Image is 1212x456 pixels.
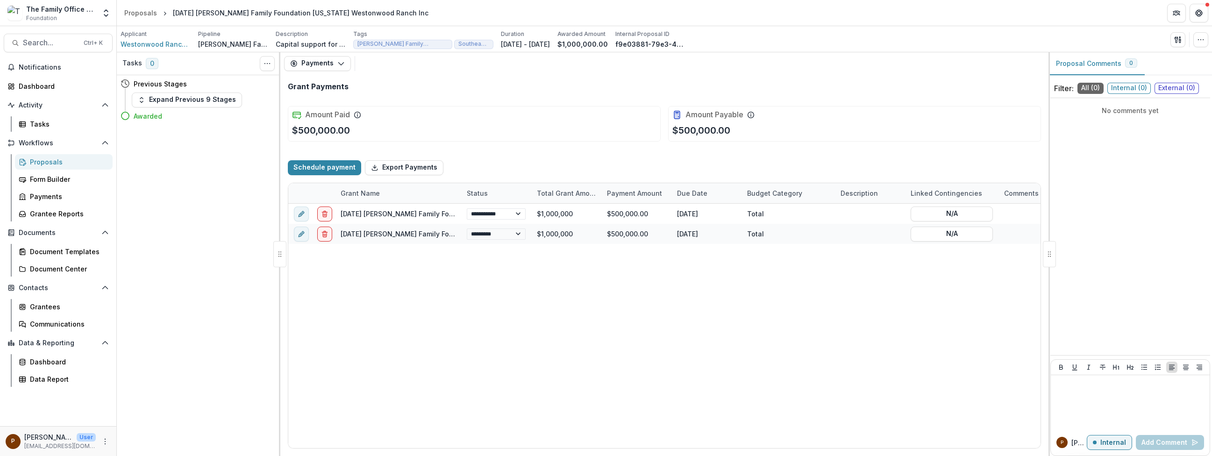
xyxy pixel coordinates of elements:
[19,139,98,147] span: Workflows
[741,183,835,203] div: Budget Category
[671,224,741,244] div: [DATE]
[357,41,448,47] span: [PERSON_NAME] Family Foundation [US_STATE]
[905,183,998,203] div: Linked Contingencies
[4,135,113,150] button: Open Workflows
[461,183,531,203] div: Status
[276,39,346,49] p: Capital support for a Supportive Living Community and Educational Multi-Purpose Building for Indi...
[461,188,493,198] div: Status
[335,183,461,203] div: Grant Name
[317,206,332,221] button: delete
[1054,83,1074,94] p: Filter:
[335,188,385,198] div: Grant Name
[531,183,601,203] div: Total Grant Amount
[4,280,113,295] button: Open Contacts
[1152,362,1163,373] button: Ordered List
[4,78,113,94] a: Dashboard
[911,226,993,241] button: N/A
[7,6,22,21] img: The Family Office Data Sandbox
[1139,362,1150,373] button: Bullet List
[26,14,57,22] span: Foundation
[305,110,350,119] h2: Amount Paid
[30,174,105,184] div: Form Builder
[134,111,162,121] h4: Awarded
[1083,362,1094,373] button: Italicize
[30,157,105,167] div: Proposals
[15,354,113,370] a: Dashboard
[1054,106,1206,115] p: No comments yet
[30,264,105,274] div: Document Center
[4,60,113,75] button: Notifications
[671,188,713,198] div: Due Date
[15,189,113,204] a: Payments
[276,30,308,38] p: Description
[15,371,113,387] a: Data Report
[615,30,670,38] p: Internal Proposal ID
[601,224,671,244] div: $500,000.00
[1061,440,1063,445] div: Pam
[4,98,113,113] button: Open Activity
[317,226,332,241] button: delete
[288,82,349,91] h2: Grant Payments
[19,284,98,292] span: Contacts
[905,188,988,198] div: Linked Contingencies
[100,4,113,22] button: Open entity switcher
[30,192,105,201] div: Payments
[835,183,905,203] div: Description
[353,30,367,38] p: Tags
[19,101,98,109] span: Activity
[747,229,764,239] div: Total
[121,6,161,20] a: Proposals
[26,4,96,14] div: The Family Office Data Sandbox
[1166,362,1177,373] button: Align Left
[341,210,596,218] a: [DATE] [PERSON_NAME] Family Foundation [US_STATE] Westonwood Ranch Inc
[672,123,730,137] p: $500,000.00
[294,206,309,221] button: edit
[24,442,96,450] p: [EMAIL_ADDRESS][DOMAIN_NAME]
[557,30,606,38] p: Awarded Amount
[341,230,596,238] a: [DATE] [PERSON_NAME] Family Foundation [US_STATE] Westonwood Ranch Inc
[531,204,601,224] div: $1,000,000
[1136,435,1204,450] button: Add Comment
[671,183,741,203] div: Due Date
[15,206,113,221] a: Grantee Reports
[365,160,443,175] button: Export Payments
[30,247,105,256] div: Document Templates
[121,30,147,38] p: Applicant
[30,319,105,329] div: Communications
[557,39,608,49] p: $1,000,000.00
[458,41,489,47] span: Southeast Asian
[911,206,993,221] button: N/A
[30,209,105,219] div: Grantee Reports
[1190,4,1208,22] button: Get Help
[4,335,113,350] button: Open Data & Reporting
[292,123,350,137] p: $500,000.00
[77,433,96,442] p: User
[998,183,1069,203] div: Comments
[121,6,432,20] nav: breadcrumb
[1155,83,1199,94] span: External ( 0 )
[601,183,671,203] div: Payment Amount
[1194,362,1205,373] button: Align Right
[1055,362,1067,373] button: Bold
[19,229,98,237] span: Documents
[100,436,111,447] button: More
[601,204,671,224] div: $500,000.00
[134,79,187,89] h4: Previous Stages
[1125,362,1136,373] button: Heading 2
[124,8,157,18] div: Proposals
[1129,60,1133,66] span: 0
[1111,362,1122,373] button: Heading 1
[685,110,743,119] h2: Amount Payable
[4,225,113,240] button: Open Documents
[146,58,158,69] span: 0
[1107,83,1151,94] span: Internal ( 0 )
[1069,362,1080,373] button: Underline
[15,261,113,277] a: Document Center
[747,209,764,219] div: Total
